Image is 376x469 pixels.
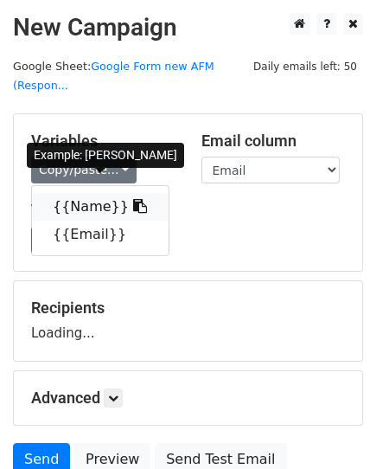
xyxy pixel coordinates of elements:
[247,57,363,76] span: Daily emails left: 50
[27,143,184,168] div: Example: [PERSON_NAME]
[13,60,214,93] a: Google Form new AFM (Respon...
[32,193,169,221] a: {{Name}}
[32,221,169,248] a: {{Email}}
[201,132,346,151] h5: Email column
[13,60,214,93] small: Google Sheet:
[13,13,363,42] h2: New Campaign
[31,299,345,318] h5: Recipients
[31,299,345,344] div: Loading...
[290,386,376,469] iframe: Chat Widget
[31,389,345,408] h5: Advanced
[31,132,175,151] h5: Variables
[247,60,363,73] a: Daily emails left: 50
